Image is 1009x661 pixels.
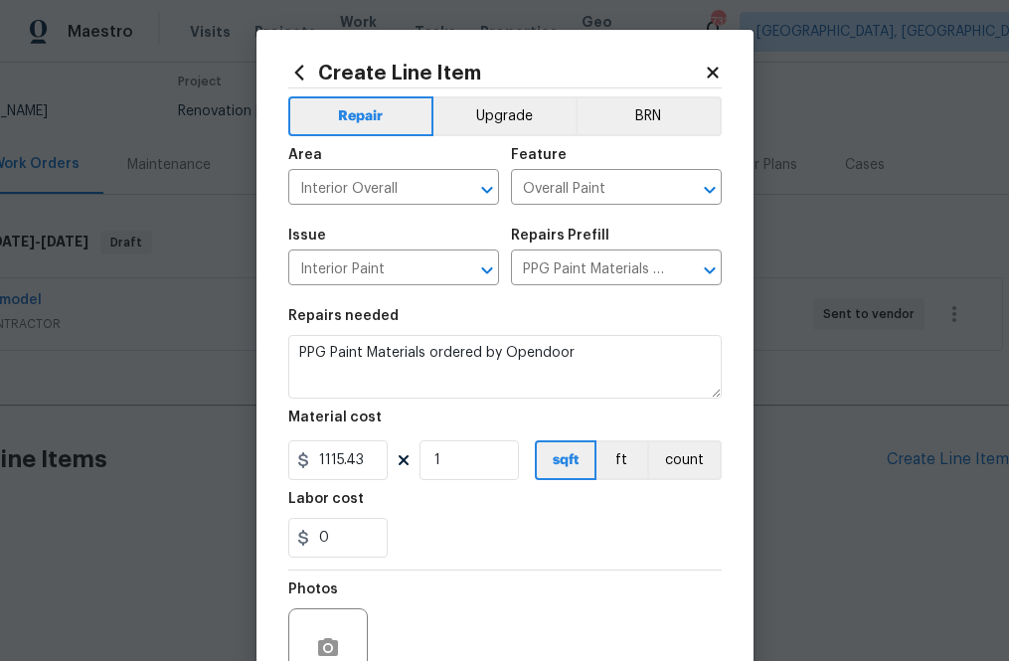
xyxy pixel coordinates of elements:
h5: Labor cost [288,492,364,506]
button: Repair [288,96,434,136]
button: Open [473,256,501,284]
button: BRN [576,96,722,136]
button: Open [473,176,501,204]
h2: Create Line Item [288,62,704,83]
h5: Issue [288,229,326,243]
h5: Feature [511,148,567,162]
h5: Repairs Prefill [511,229,609,243]
button: ft [596,440,647,480]
button: count [647,440,722,480]
h5: Material cost [288,411,382,424]
h5: Area [288,148,322,162]
button: Open [696,256,724,284]
textarea: PPG Paint Materials ordered by Opendoor [288,335,722,399]
h5: Photos [288,582,338,596]
h5: Repairs needed [288,309,399,323]
button: Open [696,176,724,204]
button: Upgrade [433,96,576,136]
button: sqft [535,440,596,480]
